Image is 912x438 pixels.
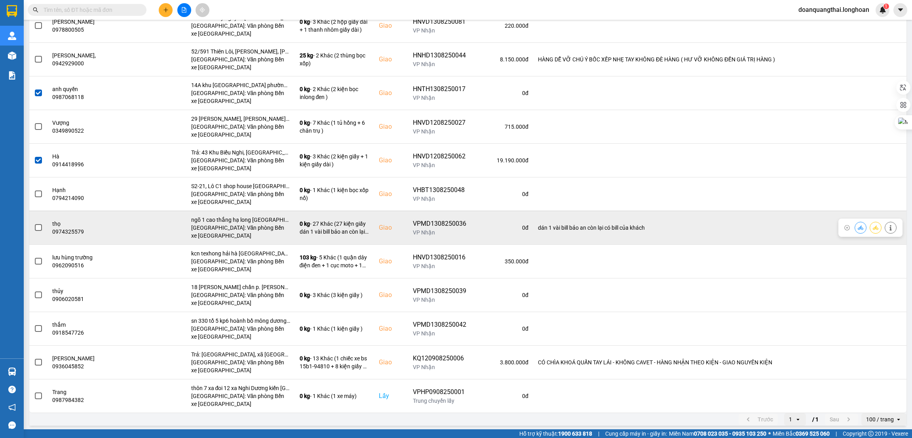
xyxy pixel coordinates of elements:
[897,6,904,13] span: caret-down
[476,22,528,30] div: 220.000 đ
[199,7,205,13] span: aim
[413,363,466,371] div: VP Nhận
[379,358,403,367] div: Giao
[52,329,137,337] div: 0918547726
[413,354,466,363] div: KQ120908250006
[868,431,874,436] span: copyright
[476,291,528,299] div: 0 đ
[191,283,290,291] div: 18 [PERSON_NAME] chẩn p. [PERSON_NAME] an tp hải phòng
[519,429,592,438] span: Hỗ trợ kỹ thuật:
[300,325,369,333] div: - 1 Khác (1 kiện giấy )
[44,6,137,14] input: Tìm tên, số ĐT hoặc mã đơn
[52,93,137,101] div: 0987068118
[413,84,466,94] div: HNTH1308250017
[52,26,137,34] div: 0978800505
[413,128,466,135] div: VP Nhận
[379,223,403,232] div: Giao
[379,21,403,30] div: Giao
[413,152,466,161] div: HNVD1208250062
[181,7,187,13] span: file-add
[191,358,290,374] div: [GEOGRAPHIC_DATA]: Văn phòng Bến xe [GEOGRAPHIC_DATA]
[893,3,907,17] button: caret-down
[300,186,369,202] div: - 1 Khác (1 kiện bọc xốp nổ)
[52,388,137,396] div: Trang
[300,153,310,160] span: 0 kg
[300,52,313,59] span: 25 kg
[379,189,403,199] div: Giao
[476,358,528,366] div: 3.800.000 đ
[598,429,599,438] span: |
[413,161,466,169] div: VP Nhận
[52,354,137,362] div: [PERSON_NAME]
[300,85,369,101] div: - 2 Khác (2 kiện bọc inlong đen )
[413,195,466,203] div: VP Nhận
[476,392,528,400] div: 0 đ
[52,186,137,194] div: Hạnh
[300,392,369,400] div: - 1 Khác (1 xe máy)
[191,22,290,38] div: [GEOGRAPHIC_DATA]: Văn phòng Bến xe [GEOGRAPHIC_DATA]
[379,257,403,266] div: Giao
[8,404,16,411] span: notification
[191,156,290,172] div: [GEOGRAPHIC_DATA]: Văn phòng Bến xe [GEOGRAPHIC_DATA]
[413,219,466,229] div: VPMD1308250036
[796,430,830,437] strong: 0369 525 060
[52,362,137,370] div: 0936045852
[476,224,528,232] div: 0 đ
[191,123,290,139] div: [GEOGRAPHIC_DATA]: Văn phòng Bến xe [GEOGRAPHIC_DATA]
[773,429,830,438] span: Miền Bắc
[812,415,819,424] span: / 1
[413,286,466,296] div: VPMD1308250039
[52,160,137,168] div: 0914418996
[191,392,290,408] div: [GEOGRAPHIC_DATA]: Văn phòng Bến xe [GEOGRAPHIC_DATA]
[605,429,667,438] span: Cung cấp máy in - giấy in:
[379,122,403,131] div: Giao
[191,317,290,325] div: sn 330 tổ 5 kp6 hoành bồ mông dương cẩm phả [GEOGRAPHIC_DATA]
[52,85,137,93] div: anh quyền
[191,384,290,392] div: thôn 7 xa đoi 12 xa Nghi Dương kiến [GEOGRAPHIC_DATA]
[159,3,173,17] button: plus
[191,115,290,123] div: 29 [PERSON_NAME], [PERSON_NAME], HP
[191,149,290,156] div: Trả: 43 Khu Biểu Nghi, [GEOGRAPHIC_DATA], [GEOGRAPHIC_DATA], [GEOGRAPHIC_DATA], [GEOGRAPHIC_DATA]
[413,262,466,270] div: VP Nhận
[789,415,792,423] div: 1
[300,393,310,399] span: 0 kg
[300,355,310,362] span: 0 kg
[476,325,528,333] div: 0 đ
[476,156,528,164] div: 19.190.000 đ
[300,51,369,67] div: - 2 Khác (2 thùng bọc xốp)
[52,59,137,67] div: 0942929000
[795,416,801,423] svg: open
[52,295,137,303] div: 0906020581
[885,4,887,9] span: 1
[191,190,290,206] div: [GEOGRAPHIC_DATA]: Văn phòng Bến xe [GEOGRAPHIC_DATA]
[413,60,466,68] div: VP Nhận
[8,71,16,80] img: solution-icon
[300,221,310,227] span: 0 kg
[836,429,837,438] span: |
[191,249,290,257] div: kcn texhong hải hà [GEOGRAPHIC_DATA]
[52,321,137,329] div: thắm
[191,81,290,89] div: 14A khu [GEOGRAPHIC_DATA] phường [GEOGRAPHIC_DATA] uống [GEOGRAPHIC_DATA]
[33,7,38,13] span: search
[300,354,369,370] div: - 13 Khác (1 chiếc xe bs 15b1-94810 + 8 kiện giấy + 2 xe đồ chơi + 2 TÚI SÁCH BỌC PE )
[52,127,137,135] div: 0349890522
[191,55,290,71] div: [GEOGRAPHIC_DATA]: Văn phòng Bến xe [GEOGRAPHIC_DATA]
[792,5,876,15] span: doanquangthai.longhoan
[413,17,466,27] div: HNVD1308250081
[191,48,290,55] div: 52/591 Thiên Lôi, [PERSON_NAME], [PERSON_NAME], [GEOGRAPHIC_DATA]
[413,329,466,337] div: VP Nhận
[52,287,137,295] div: thủy
[52,51,137,59] div: [PERSON_NAME],
[300,291,369,299] div: - 3 Khác (3 kiện giấy )
[413,253,466,262] div: HNVD1308250016
[300,86,310,92] span: 0 kg
[476,55,528,63] div: 8.150.000 đ
[476,257,528,265] div: 350.000 đ
[300,254,316,261] span: 103 kg
[413,397,466,405] div: Trung chuyển lấy
[52,18,137,26] div: [PERSON_NAME]
[476,190,528,198] div: 0 đ
[895,416,902,423] svg: open
[379,88,403,98] div: Giao
[8,368,16,376] img: warehouse-icon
